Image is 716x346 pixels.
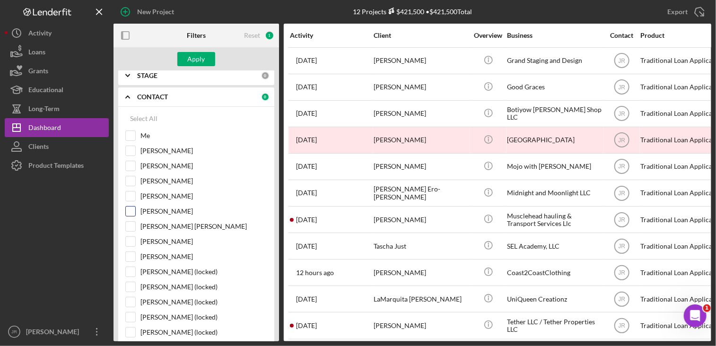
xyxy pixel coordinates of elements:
div: Client [374,32,468,39]
time: 2025-07-22 17:38 [296,242,317,250]
div: [PERSON_NAME] [374,260,468,285]
label: [PERSON_NAME] [140,252,267,261]
text: JR [618,84,625,91]
text: JR [618,137,625,144]
button: Activity [5,24,109,43]
div: Mojo with [PERSON_NAME] [507,154,602,179]
button: Long-Term [5,99,109,118]
div: UniQueen Creationz [507,286,602,311]
label: Me [140,131,267,140]
time: 2025-08-12 21:00 [296,295,317,303]
div: [PERSON_NAME] Ero-[PERSON_NAME] [374,181,468,206]
div: Overview [471,32,506,39]
button: Clients [5,137,109,156]
div: SEL Academy, LLC [507,234,602,259]
div: Musclehead hauling & Transport Services Llc [507,207,602,232]
b: Filters [187,32,206,39]
div: [PERSON_NAME] [374,101,468,126]
div: Long-Term [28,99,60,121]
div: Tascha Just [374,234,468,259]
time: 2025-09-08 22:05 [296,216,317,224]
div: Midnight and Moonlight LLC [507,181,602,206]
div: [PERSON_NAME] [374,48,468,73]
div: LaMarquita [PERSON_NAME] [374,286,468,311]
div: Loans [28,43,45,64]
label: [PERSON_NAME] (locked) [140,297,267,307]
label: [PERSON_NAME] [PERSON_NAME] [140,222,267,231]
div: [PERSON_NAME] [374,128,468,153]
div: Grand Staging and Design [507,48,602,73]
div: Dashboard [28,118,61,139]
div: Tether LLC / Tether Properties LLC [507,313,602,338]
label: [PERSON_NAME] [140,161,267,171]
label: [PERSON_NAME] [140,207,267,216]
iframe: Intercom live chat [684,304,707,327]
text: JR [618,164,625,170]
button: Educational [5,80,109,99]
div: Apply [188,52,205,66]
div: [GEOGRAPHIC_DATA] [507,128,602,153]
div: $421,500 [386,8,424,16]
time: 2025-02-22 21:38 [296,110,317,117]
div: 1 [265,31,274,40]
label: [PERSON_NAME] (locked) [140,282,267,292]
text: JR [11,329,17,335]
time: 2025-02-12 19:32 [296,57,317,64]
text: JR [618,216,625,223]
button: Select All [125,109,162,128]
button: Product Templates [5,156,109,175]
div: Clients [28,137,49,158]
div: 0 [261,71,270,80]
label: [PERSON_NAME] [140,191,267,201]
text: JR [618,58,625,64]
div: Activity [290,32,373,39]
div: Good Graces [507,75,602,100]
text: JR [618,190,625,197]
button: New Project [114,2,183,21]
div: Select All [130,109,157,128]
button: Loans [5,43,109,61]
div: Activity [28,24,52,45]
label: [PERSON_NAME] (locked) [140,267,267,277]
div: Grants [28,61,48,83]
button: Apply [177,52,215,66]
span: 1 [703,304,711,312]
div: [PERSON_NAME] [374,75,468,100]
button: Export [658,2,711,21]
div: [PERSON_NAME] [374,313,468,338]
div: Coast2CoastClothing [507,260,602,285]
div: Product Templates [28,156,84,177]
div: New Project [137,2,174,21]
label: [PERSON_NAME] [140,176,267,186]
div: 0 [261,93,270,101]
label: [PERSON_NAME] [140,146,267,156]
time: 2025-08-14 21:06 [296,322,317,329]
div: [PERSON_NAME] [374,154,468,179]
label: [PERSON_NAME] (locked) [140,312,267,322]
div: Educational [28,80,63,102]
div: [PERSON_NAME] [374,207,468,232]
label: [PERSON_NAME] (locked) [140,328,267,337]
button: JR[PERSON_NAME] [5,322,109,341]
div: Botiyow [PERSON_NAME] Shop LLC [507,101,602,126]
a: Grants [5,61,109,80]
b: CONTACT [137,93,168,101]
text: JR [618,269,625,276]
text: JR [618,111,625,117]
time: 2025-04-22 19:13 [296,83,317,91]
label: [PERSON_NAME] [140,237,267,246]
div: [PERSON_NAME] [24,322,85,344]
div: Export [667,2,688,21]
time: 2025-05-15 16:46 [296,163,317,170]
text: JR [618,296,625,303]
button: Dashboard [5,118,109,137]
time: 2025-04-29 03:12 [296,189,317,197]
time: 2025-09-15 11:15 [296,269,334,277]
time: 2025-04-07 01:53 [296,136,317,144]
